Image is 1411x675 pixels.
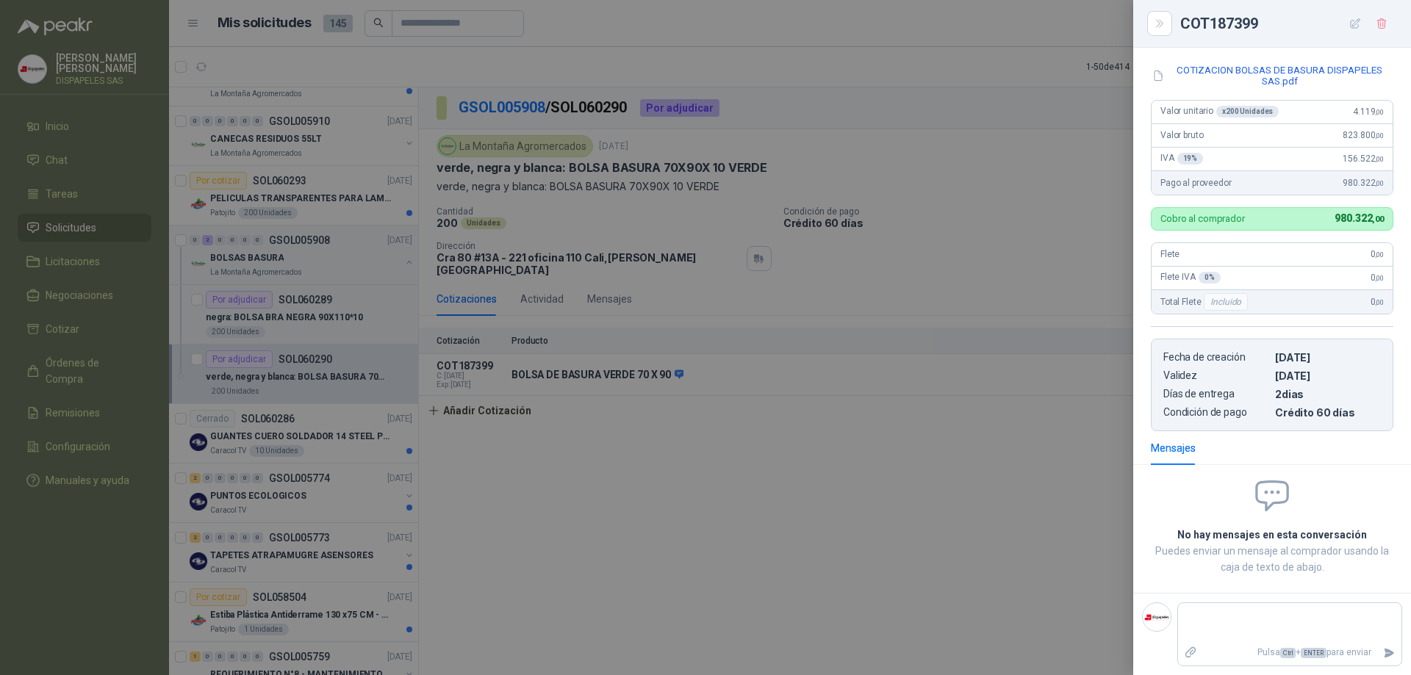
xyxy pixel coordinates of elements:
[1163,369,1269,382] p: Validez
[1371,272,1384,283] span: 0
[1180,12,1393,35] div: COT187399
[1160,130,1203,140] span: Valor bruto
[1160,214,1245,223] p: Cobro al comprador
[1275,406,1381,419] p: Crédito 60 días
[1151,15,1168,32] button: Close
[1160,178,1232,188] span: Pago al proveedor
[1335,212,1384,224] span: 980.322
[1160,153,1203,165] span: IVA
[1375,108,1384,116] span: ,00
[1163,351,1269,364] p: Fecha de creación
[1178,640,1203,665] label: Adjuntar archivos
[1375,274,1384,282] span: ,00
[1151,543,1393,575] p: Puedes enviar un mensaje al comprador usando la caja de texto de abajo.
[1160,293,1251,311] span: Total Flete
[1275,388,1381,400] p: 2 dias
[1160,249,1180,259] span: Flete
[1353,107,1384,117] span: 4.119
[1275,351,1381,364] p: [DATE]
[1177,153,1204,165] div: 19 %
[1163,406,1269,419] p: Condición de pago
[1204,293,1248,311] div: Incluido
[1151,63,1393,88] button: COTIZACION BOLSAS DE BASURA DISPAPELES SAS.pdf
[1343,130,1384,140] span: 823.800
[1343,154,1384,164] span: 156.522
[1301,648,1326,658] span: ENTER
[1203,640,1378,665] p: Pulsa + para enviar
[1275,369,1381,382] p: [DATE]
[1375,155,1384,163] span: ,00
[1151,527,1393,543] h2: No hay mensajes en esta conversación
[1372,214,1384,224] span: ,00
[1377,640,1401,665] button: Enviar
[1375,131,1384,140] span: ,00
[1160,106,1279,118] span: Valor unitario
[1143,603,1171,631] img: Company Logo
[1375,298,1384,306] span: ,00
[1375,179,1384,187] span: ,00
[1216,106,1279,118] div: x 200 Unidades
[1160,272,1221,284] span: Flete IVA
[1343,178,1384,188] span: 980.322
[1371,297,1384,307] span: 0
[1280,648,1296,658] span: Ctrl
[1375,250,1384,259] span: ,00
[1151,440,1196,456] div: Mensajes
[1199,272,1221,284] div: 0 %
[1371,249,1384,259] span: 0
[1163,388,1269,400] p: Días de entrega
